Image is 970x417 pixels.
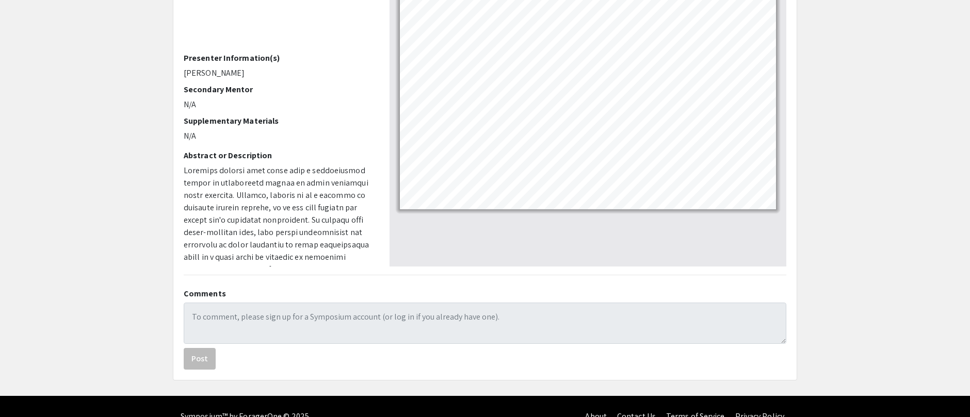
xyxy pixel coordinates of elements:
p: N/A [184,98,374,111]
h2: Secondary Mentor [184,85,374,94]
h2: Presenter Information(s) [184,53,374,63]
iframe: Chat [8,371,44,409]
button: Post [184,348,216,370]
p: [PERSON_NAME] [184,67,374,79]
h2: Supplementary Materials [184,116,374,126]
h2: Abstract or Description [184,151,374,160]
h2: Comments [184,289,786,298]
p: N/A [184,130,374,142]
